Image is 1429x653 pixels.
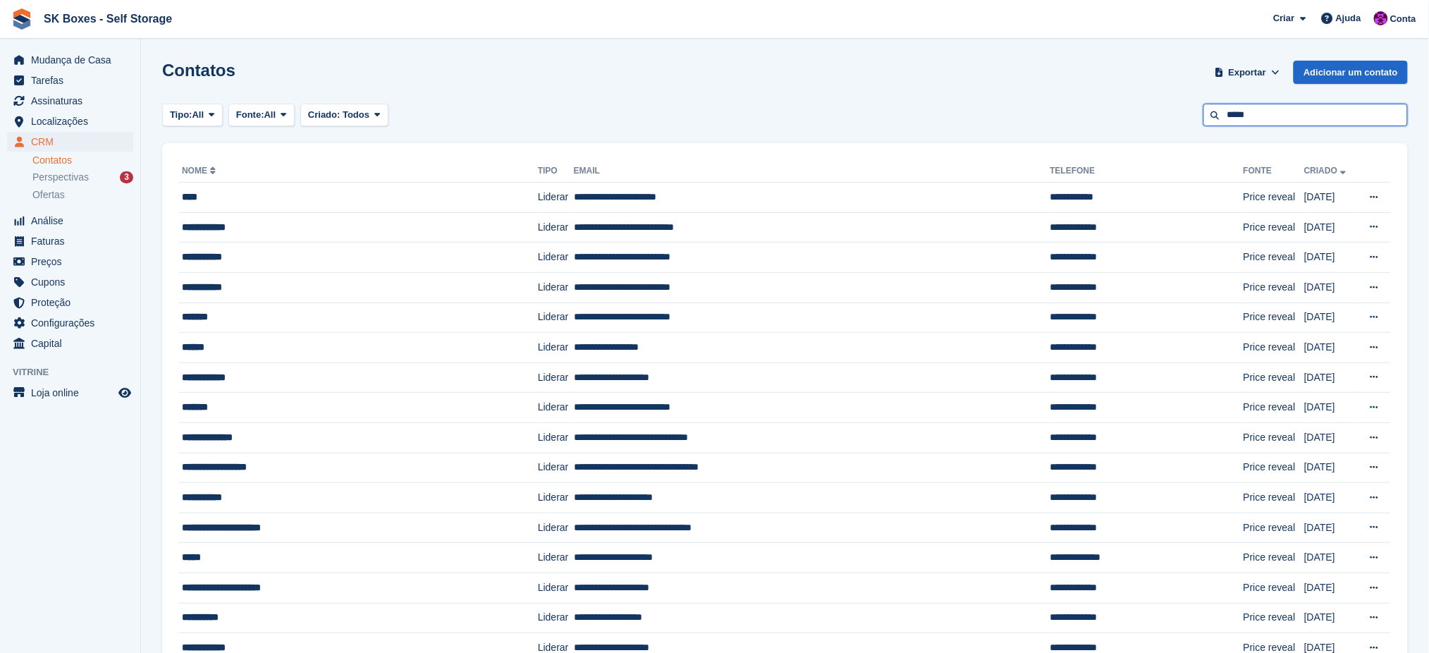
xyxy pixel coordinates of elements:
a: menu [7,211,133,231]
a: menu [7,293,133,312]
td: [DATE] [1304,212,1356,243]
span: Cupons [31,272,116,292]
a: Nome [182,166,219,176]
button: Criado: Todos [300,104,388,127]
span: Faturas [31,231,116,251]
td: [DATE] [1304,272,1356,303]
span: Capital [31,334,116,353]
a: SK Boxes - Self Storage [38,7,178,30]
td: [DATE] [1304,393,1356,423]
a: menu [7,272,133,292]
td: Liderar [538,483,574,513]
a: menu [7,231,133,251]
span: Análise [31,211,116,231]
td: Price reveal [1244,183,1304,213]
span: Exportar [1229,66,1266,80]
td: Price reveal [1244,513,1304,543]
td: Liderar [538,513,574,543]
span: CRM [31,132,116,152]
span: Criar [1273,11,1294,25]
td: Price reveal [1244,573,1304,603]
td: Liderar [538,393,574,423]
td: Liderar [538,243,574,273]
span: Fonte: [236,108,264,122]
td: Price reveal [1244,212,1304,243]
td: [DATE] [1304,573,1356,603]
span: Preços [31,252,116,271]
th: Telefone [1050,160,1244,183]
a: Perspectivas 3 [32,170,133,185]
span: All [264,108,276,122]
td: Price reveal [1244,243,1304,273]
th: Fonte [1244,160,1304,183]
td: Liderar [538,183,574,213]
img: Mateus Cassange [1374,11,1388,25]
a: Criado [1304,166,1349,176]
td: Liderar [538,603,574,633]
td: Liderar [538,333,574,363]
a: menu [7,50,133,70]
td: Liderar [538,212,574,243]
td: Liderar [538,453,574,483]
a: menu [7,132,133,152]
a: menu [7,334,133,353]
span: Ajuda [1336,11,1361,25]
a: menu [7,91,133,111]
a: menu [7,71,133,90]
span: Localizações [31,111,116,131]
td: Price reveal [1244,483,1304,513]
td: Price reveal [1244,393,1304,423]
span: Todos [343,109,369,120]
td: Liderar [538,543,574,573]
span: Mudança de Casa [31,50,116,70]
span: Ofertas [32,188,65,202]
span: Perspectivas [32,171,89,184]
span: Conta [1390,12,1416,26]
td: Price reveal [1244,603,1304,633]
td: [DATE] [1304,333,1356,363]
td: [DATE] [1304,513,1356,543]
button: Tipo: All [162,104,223,127]
span: Assinaturas [31,91,116,111]
td: Price reveal [1244,453,1304,483]
td: [DATE] [1304,453,1356,483]
td: Price reveal [1244,333,1304,363]
a: Loja de pré-visualização [116,384,133,401]
span: Tipo: [170,108,192,122]
span: All [192,108,204,122]
a: menu [7,111,133,131]
td: [DATE] [1304,362,1356,393]
th: Tipo [538,160,574,183]
td: [DATE] [1304,243,1356,273]
td: Liderar [538,272,574,303]
span: Vitrine [13,365,140,379]
td: Liderar [538,362,574,393]
td: [DATE] [1304,483,1356,513]
span: Proteção [31,293,116,312]
td: Price reveal [1244,303,1304,333]
td: [DATE] [1304,303,1356,333]
td: [DATE] [1304,543,1356,573]
span: Configurações [31,313,116,333]
td: [DATE] [1304,422,1356,453]
button: Exportar [1212,61,1282,84]
a: menu [7,252,133,271]
td: Liderar [538,573,574,603]
td: Liderar [538,303,574,333]
td: Price reveal [1244,272,1304,303]
a: menu [7,313,133,333]
img: stora-icon-8386f47178a22dfd0bd8f6a31ec36ba5ce8667c1dd55bd0f319d3a0aa187defe.svg [11,8,32,30]
button: Fonte: All [228,104,295,127]
span: Criado: [308,109,341,120]
td: Price reveal [1244,543,1304,573]
td: Price reveal [1244,422,1304,453]
td: [DATE] [1304,603,1356,633]
a: menu [7,383,133,403]
td: Price reveal [1244,362,1304,393]
th: Email [574,160,1050,183]
h1: Contatos [162,61,235,80]
div: 3 [120,171,133,183]
a: Contatos [32,154,133,167]
td: Liderar [538,422,574,453]
a: Ofertas [32,188,133,202]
